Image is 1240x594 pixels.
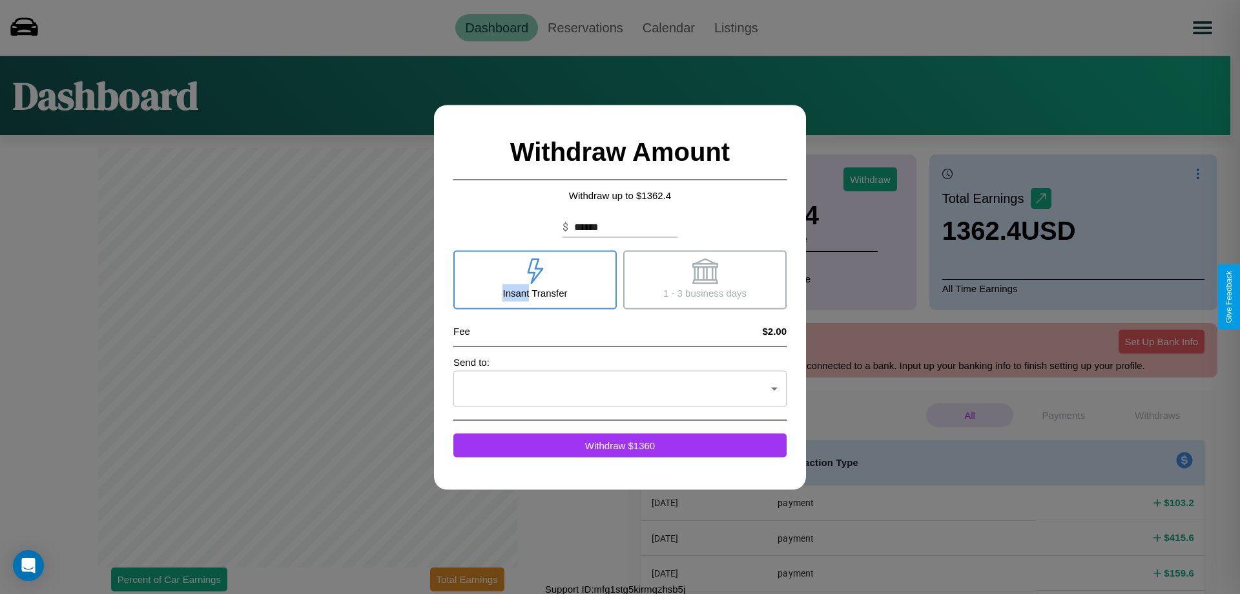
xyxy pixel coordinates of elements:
[563,219,568,235] p: $
[453,353,787,370] p: Send to:
[453,433,787,457] button: Withdraw $1360
[453,124,787,180] h2: Withdraw Amount
[453,322,470,339] p: Fee
[762,325,787,336] h4: $2.00
[1224,271,1234,323] div: Give Feedback
[502,284,567,301] p: Insant Transfer
[453,186,787,204] p: Withdraw up to $ 1362.4
[13,550,44,581] div: Open Intercom Messenger
[663,284,747,301] p: 1 - 3 business days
